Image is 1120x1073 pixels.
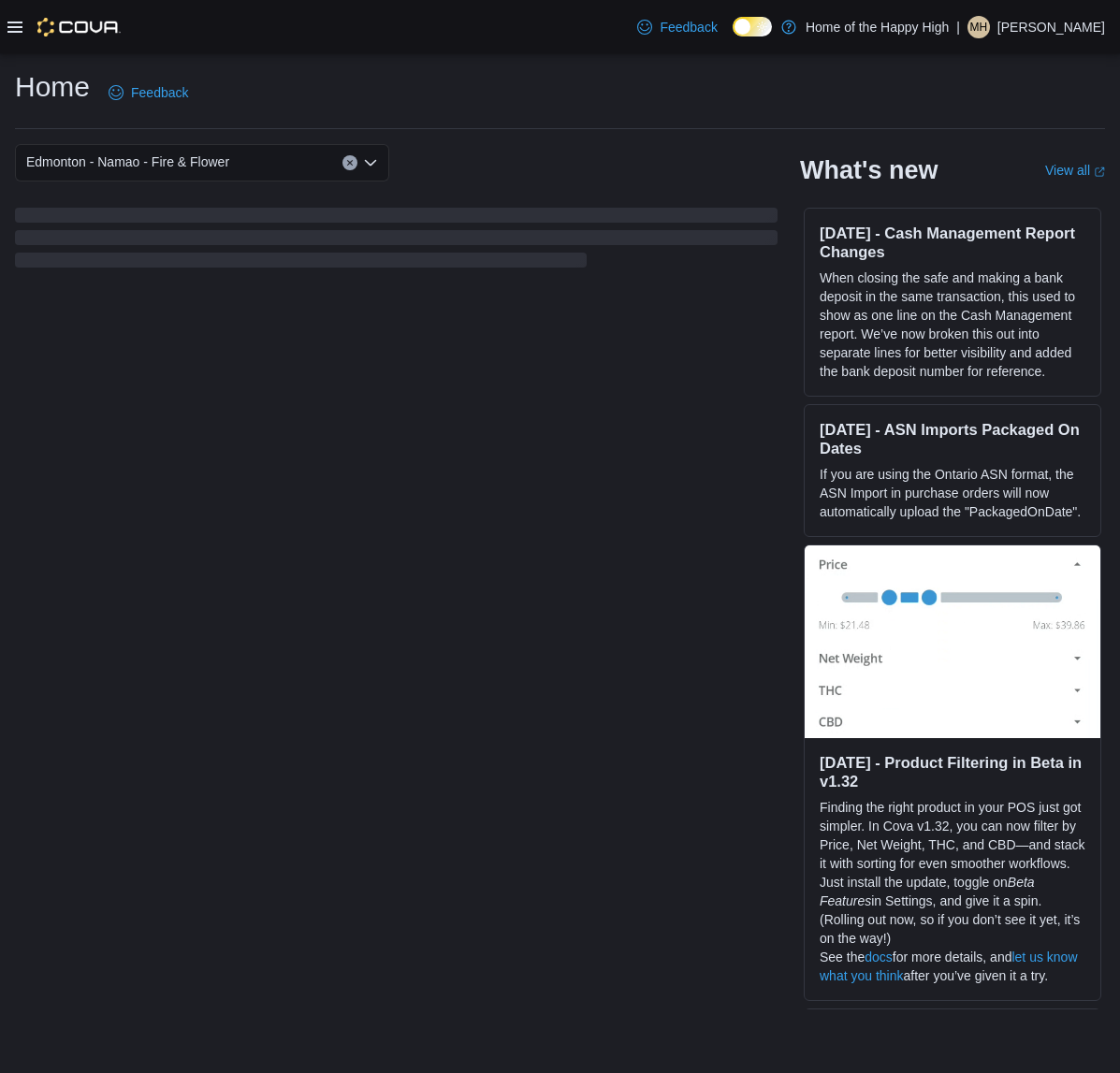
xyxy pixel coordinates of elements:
[865,950,893,964] a: docs
[1094,167,1105,178] svg: External link
[342,155,357,170] button: Clear input
[733,36,734,37] span: Dark Mode
[956,16,960,38] p: |
[820,224,1085,261] h3: [DATE] - Cash Management Report Changes
[820,798,1085,948] p: Finding the right product in your POS just got simpler. In Cova v1.32, you can now filter by Pric...
[967,16,990,38] div: Mackenzie Howell
[101,74,196,111] a: Feedback
[820,875,1035,908] em: Beta Features
[820,420,1085,457] h3: [DATE] - ASN Imports Packaged On Dates
[806,16,949,38] p: Home of the Happy High
[820,268,1085,381] p: When closing the safe and making a bank deposit in the same transaction, this used to show as one...
[26,151,229,173] span: Edmonton - Namao - Fire & Flower
[131,83,188,102] span: Feedback
[660,18,717,36] span: Feedback
[820,948,1085,985] p: See the for more details, and after you’ve given it a try.
[997,16,1105,38] p: [PERSON_NAME]
[970,16,988,38] span: MH
[820,465,1085,521] p: If you are using the Ontario ASN format, the ASN Import in purchase orders will now automatically...
[1045,163,1105,178] a: View allExternal link
[15,68,90,106] h1: Home
[733,17,772,36] input: Dark Mode
[800,155,938,185] h2: What's new
[630,8,724,46] a: Feedback
[820,950,1078,983] a: let us know what you think
[15,211,778,271] span: Loading
[820,753,1085,790] h3: [DATE] - Product Filtering in Beta in v1.32
[363,155,378,170] button: Open list of options
[37,18,121,36] img: Cova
